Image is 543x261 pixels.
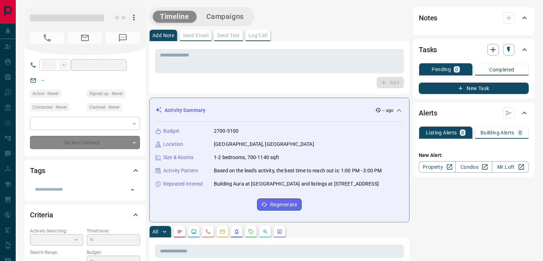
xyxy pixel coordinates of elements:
svg: Emails [220,229,225,235]
p: 1-2 bedrooms, 700-1140 sqft [214,154,280,161]
p: Actively Searching: [30,228,83,234]
span: Signed up - Never [89,90,123,97]
button: Timeline [153,11,196,23]
p: -- ago [382,107,393,114]
span: No Number [30,32,64,44]
h2: Alerts [419,107,437,119]
p: Pending [432,67,451,72]
a: -- [41,77,44,83]
button: Campaigns [199,11,251,23]
div: Activity Summary-- ago [155,104,403,117]
div: Tags [30,162,140,179]
div: Do Not Contact [30,136,140,149]
p: Search Range: [30,249,83,256]
p: Budget: [87,249,140,256]
p: Activity Pattern [163,167,198,174]
a: Condos [455,161,492,173]
p: Size & Rooms [163,154,194,161]
p: Activity Summary [165,107,205,114]
p: [GEOGRAPHIC_DATA], [GEOGRAPHIC_DATA] [214,141,314,148]
span: Active - Never [32,90,59,97]
p: 0 [519,130,522,135]
h2: Notes [419,12,437,24]
p: Timeframe: [87,228,140,234]
p: Location [163,141,183,148]
div: Notes [419,9,529,26]
svg: Calls [205,229,211,235]
p: New Alert: [419,152,529,159]
span: Contacted - Never [32,104,67,111]
button: Open [127,185,137,195]
button: New Task [419,83,529,94]
a: Mr.Loft [492,161,529,173]
p: 2700-3100 [214,127,238,135]
h2: Tags [30,165,45,176]
p: 0 [461,130,464,135]
p: Based on the lead's activity, the best time to reach out is: 1:00 PM - 3:00 PM [214,167,382,174]
p: Building Alerts [481,130,514,135]
span: No Number [106,32,140,44]
svg: Notes [177,229,182,235]
div: Tasks [419,41,529,58]
p: Repeated Interest [163,180,203,188]
p: Add Note [152,33,174,38]
svg: Agent Actions [277,229,282,235]
p: 0 [455,67,458,72]
p: Completed [489,67,514,72]
p: Building Aura at [GEOGRAPHIC_DATA] and listings at [STREET_ADDRESS] [214,180,379,188]
a: Property [419,161,456,173]
svg: Requests [248,229,254,235]
h2: Criteria [30,209,53,221]
span: No Email [68,32,102,44]
div: Alerts [419,104,529,122]
h2: Tasks [419,44,437,55]
p: Listing Alerts [426,130,457,135]
svg: Lead Browsing Activity [191,229,197,235]
svg: Opportunities [262,229,268,235]
p: Budget [163,127,180,135]
button: Regenerate [257,198,302,211]
svg: Listing Alerts [234,229,240,235]
span: Claimed - Never [89,104,120,111]
p: All [152,229,158,234]
div: Criteria [30,206,140,223]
